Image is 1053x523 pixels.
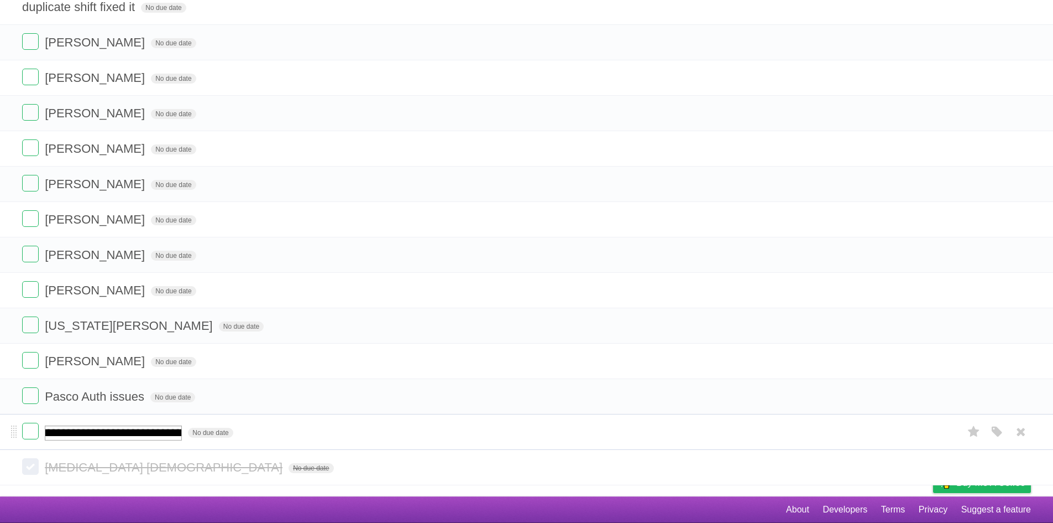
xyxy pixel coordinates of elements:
[45,142,148,156] span: [PERSON_NAME]
[22,33,39,50] label: Done
[150,392,195,402] span: No due date
[22,139,39,156] label: Done
[45,35,148,49] span: [PERSON_NAME]
[45,71,148,85] span: [PERSON_NAME]
[188,428,233,438] span: No due date
[786,499,809,520] a: About
[22,317,39,333] label: Done
[823,499,867,520] a: Developers
[22,246,39,262] label: Done
[45,106,148,120] span: [PERSON_NAME]
[151,180,196,190] span: No due date
[22,352,39,369] label: Done
[219,322,264,332] span: No due date
[45,177,148,191] span: [PERSON_NAME]
[22,210,39,227] label: Done
[22,458,39,475] label: Done
[961,499,1031,520] a: Suggest a feature
[22,175,39,191] label: Done
[45,248,148,262] span: [PERSON_NAME]
[151,74,196,84] span: No due date
[45,213,148,226] span: [PERSON_NAME]
[151,38,196,48] span: No due date
[151,251,196,261] span: No due date
[22,423,39,439] label: Done
[45,354,148,368] span: [PERSON_NAME]
[963,423,984,441] label: Star task
[45,283,148,297] span: [PERSON_NAME]
[151,286,196,296] span: No due date
[919,499,947,520] a: Privacy
[22,387,39,404] label: Done
[151,357,196,367] span: No due date
[151,144,196,154] span: No due date
[956,473,1025,493] span: Buy me a coffee
[22,281,39,298] label: Done
[22,104,39,121] label: Done
[141,3,186,13] span: No due date
[22,69,39,85] label: Done
[45,319,216,333] span: [US_STATE][PERSON_NAME]
[45,390,147,403] span: Pasco Auth issues
[45,460,285,474] span: [MEDICAL_DATA] [DEMOGRAPHIC_DATA]
[881,499,905,520] a: Terms
[151,109,196,119] span: No due date
[151,215,196,225] span: No due date
[289,463,333,473] span: No due date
